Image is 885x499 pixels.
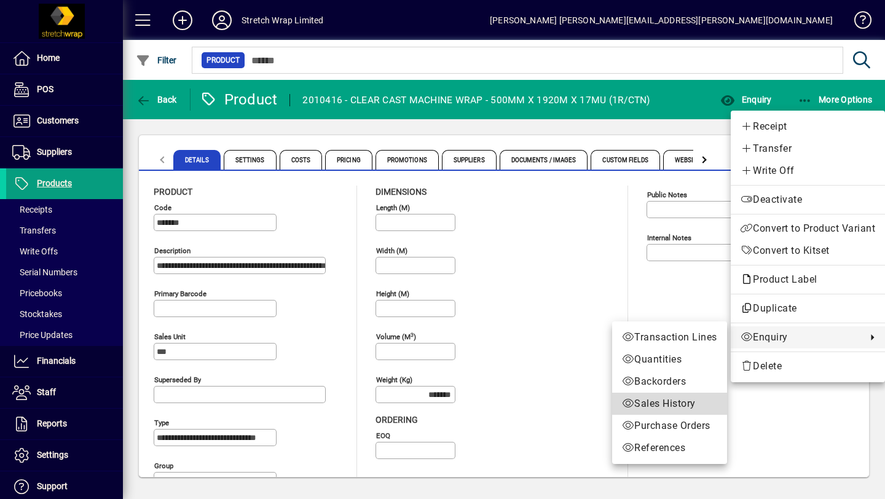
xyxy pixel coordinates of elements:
[622,396,717,411] span: Sales History
[741,243,875,258] span: Convert to Kitset
[741,192,875,207] span: Deactivate
[622,352,717,367] span: Quantities
[622,441,717,455] span: References
[741,301,875,316] span: Duplicate
[622,418,717,433] span: Purchase Orders
[741,359,875,374] span: Delete
[741,119,875,134] span: Receipt
[741,163,875,178] span: Write Off
[741,273,824,285] span: Product Label
[731,189,885,211] button: Deactivate product
[622,330,717,345] span: Transaction Lines
[741,141,875,156] span: Transfer
[622,374,717,389] span: Backorders
[741,221,875,236] span: Convert to Product Variant
[741,330,860,345] span: Enquiry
